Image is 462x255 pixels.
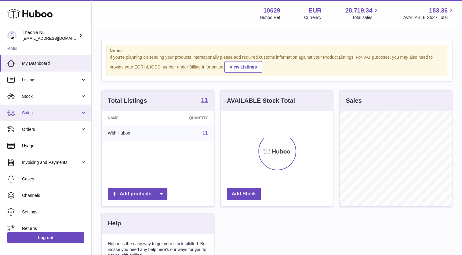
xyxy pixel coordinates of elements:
[22,209,87,215] span: Settings
[108,188,167,200] a: Add products
[161,111,214,125] th: Quantity
[22,77,80,83] span: Listings
[227,97,295,105] h3: AVAILABLE Stock Total
[7,31,16,40] img: info@wholesomegoods.eu
[345,6,372,15] span: 28,719.34
[22,176,87,182] span: Cases
[7,232,84,243] a: Log out
[201,97,208,103] strong: 11
[346,97,362,105] h3: Sales
[227,188,261,200] a: Add Stock
[22,193,87,198] span: Channels
[345,6,379,20] a: 28,719.34 Total sales
[22,94,80,99] span: Stock
[403,6,455,20] a: 183.36 AVAILABLE Stock Total
[22,143,87,149] span: Usage
[23,30,78,41] div: Theonia NL
[102,111,161,125] th: Name
[110,54,444,73] div: If you're planning on sending your products internationally please add required customs informati...
[304,15,322,20] div: Currency
[22,110,80,116] span: Sales
[23,36,90,41] span: [EMAIL_ADDRESS][DOMAIN_NAME]
[263,6,280,15] strong: 10629
[108,97,147,105] h3: Total Listings
[22,127,80,132] span: Orders
[403,15,455,20] span: AVAILABLE Stock Total
[201,97,208,104] a: 11
[110,48,444,54] strong: Notice
[102,125,161,141] td: With Huboo
[308,6,321,15] strong: EUR
[22,226,87,231] span: Returns
[22,61,87,66] span: My Dashboard
[260,15,280,20] div: Huboo Ref
[224,61,262,73] a: View Listings
[22,160,80,165] span: Invoicing and Payments
[352,15,379,20] span: Total sales
[202,130,208,135] a: 11
[108,219,121,227] h3: Help
[429,6,448,15] span: 183.36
